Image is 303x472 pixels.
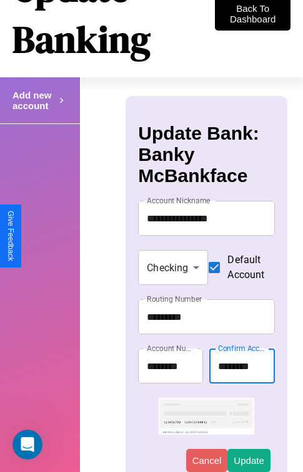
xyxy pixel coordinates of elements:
label: Account Nickname [147,195,211,206]
label: Confirm Account Number [218,343,268,354]
h3: Update Bank: Banky McBankface [138,123,274,186]
span: Default Account [227,253,264,282]
button: Update [227,449,270,472]
iframe: Intercom live chat [12,430,42,460]
label: Routing Number [147,294,202,304]
div: Checking [138,250,208,285]
img: check [159,398,254,434]
div: Give Feedback [6,211,15,261]
h4: Add new account [12,90,56,111]
button: Cancel [186,449,228,472]
label: Account Number [147,343,197,354]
